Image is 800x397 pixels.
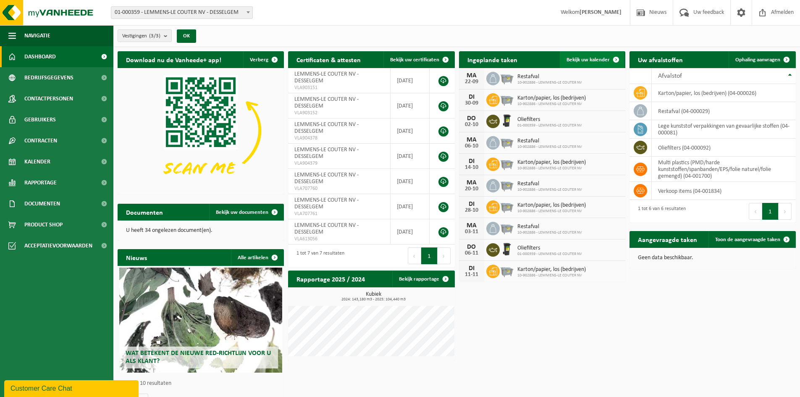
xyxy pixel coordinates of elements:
[24,46,56,67] span: Dashboard
[500,92,514,106] img: WB-2500-GAL-GY-01
[517,123,582,128] span: 01-000359 - LEMMENS-LE COUTER NV
[24,88,73,109] span: Contactpersonen
[391,93,430,118] td: [DATE]
[638,255,787,261] p: Geen data beschikbaar.
[24,214,63,235] span: Product Shop
[652,84,796,102] td: karton/papier, los (bedrijven) (04-000026)
[294,71,359,84] span: LEMMENS-LE COUTER NV - DESSELGEM
[500,178,514,192] img: WB-2500-GAL-GY-01
[111,6,253,19] span: 01-000359 - LEMMENS-LE COUTER NV - DESSELGEM
[4,379,140,397] iframe: chat widget
[111,7,252,18] span: 01-000359 - LEMMENS-LE COUTER NV - DESSELGEM
[652,139,796,157] td: oliefilters (04-000092)
[517,245,582,252] span: Oliefilters
[126,350,271,365] span: Wat betekent de nieuwe RED-richtlijn voor u als klant?
[517,230,582,235] span: 10-902886 - LEMMENS-LE COUTER NV
[294,160,383,167] span: VLA904379
[517,166,586,171] span: 10-902886 - LEMMENS-LE COUTER NV
[517,202,586,209] span: Karton/papier, los (bedrijven)
[517,145,582,150] span: 10-902886 - LEMMENS-LE COUTER NV
[294,121,359,134] span: LEMMENS-LE COUTER NV - DESSELGEM
[126,381,280,386] p: 1 van 10 resultaten
[500,113,514,128] img: WB-0240-HPE-BK-01
[517,223,582,230] span: Restafval
[24,67,73,88] span: Bedrijfsgegevens
[580,9,622,16] strong: [PERSON_NAME]
[288,271,373,287] h2: Rapportage 2025 / 2024
[177,29,196,43] button: OK
[463,208,480,213] div: 28-10
[391,68,430,93] td: [DATE]
[517,80,582,85] span: 10-902886 - LEMMENS-LE COUTER NV
[463,122,480,128] div: 02-10
[517,95,586,102] span: Karton/papier, los (bedrijven)
[517,102,586,107] span: 10-902886 - LEMMENS-LE COUTER NV
[119,268,282,373] a: Wat betekent de nieuwe RED-richtlijn voor u als klant?
[391,194,430,219] td: [DATE]
[463,244,480,250] div: DO
[292,297,454,302] span: 2024: 143,180 m3 - 2025: 104,440 m3
[408,247,421,264] button: Previous
[749,203,762,220] button: Previous
[500,199,514,213] img: WB-2500-GAL-GY-01
[463,222,480,229] div: MA
[463,201,480,208] div: DI
[463,158,480,165] div: DI
[243,51,283,68] button: Verberg
[463,79,480,85] div: 22-09
[288,51,369,68] h2: Certificaten & attesten
[630,51,691,68] h2: Uw afvalstoffen
[294,197,359,210] span: LEMMENS-LE COUTER NV - DESSELGEM
[517,187,582,192] span: 10-902886 - LEMMENS-LE COUTER NV
[463,100,480,106] div: 30-09
[517,209,586,214] span: 10-902886 - LEMMENS-LE COUTER NV
[463,115,480,122] div: DO
[294,84,383,91] span: VLA903151
[630,231,706,247] h2: Aangevraagde taken
[438,247,451,264] button: Next
[463,165,480,171] div: 14-10
[126,228,275,234] p: U heeft 34 ongelezen document(en).
[383,51,454,68] a: Bekijk uw certificaten
[463,143,480,149] div: 06-10
[652,120,796,139] td: lege kunststof verpakkingen van gevaarlijke stoffen (04-000081)
[231,249,283,266] a: Alle artikelen
[779,203,792,220] button: Next
[500,71,514,85] img: WB-2500-GAL-GY-01
[294,135,383,142] span: VLA904378
[715,237,780,242] span: Toon de aangevraagde taken
[24,151,50,172] span: Kalender
[118,68,284,193] img: Download de VHEPlus App
[463,94,480,100] div: DI
[500,221,514,235] img: WB-2500-GAL-GY-01
[735,57,780,63] span: Ophaling aanvragen
[24,25,50,46] span: Navigatie
[24,235,92,256] span: Acceptatievoorwaarden
[652,182,796,200] td: verkoop items (04-001834)
[24,109,56,130] span: Gebruikers
[421,247,438,264] button: 1
[463,72,480,79] div: MA
[729,51,795,68] a: Ophaling aanvragen
[517,273,586,278] span: 10-902886 - LEMMENS-LE COUTER NV
[463,137,480,143] div: MA
[658,73,682,79] span: Afvalstof
[560,51,624,68] a: Bekijk uw kalender
[500,135,514,149] img: WB-2500-GAL-GY-01
[652,157,796,182] td: multi plastics (PMD/harde kunststoffen/spanbanden/EPS/folie naturel/folie gemengd) (04-001700)
[294,185,383,192] span: VLA707760
[118,204,171,220] h2: Documenten
[294,110,383,116] span: VLA903152
[294,236,383,242] span: VLA613056
[517,138,582,145] span: Restafval
[652,102,796,120] td: restafval (04-000029)
[391,144,430,169] td: [DATE]
[459,51,526,68] h2: Ingeplande taken
[294,222,359,235] span: LEMMENS-LE COUTER NV - DESSELGEM
[391,118,430,144] td: [DATE]
[250,57,268,63] span: Verberg
[567,57,610,63] span: Bekijk uw kalender
[391,219,430,245] td: [DATE]
[463,186,480,192] div: 20-10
